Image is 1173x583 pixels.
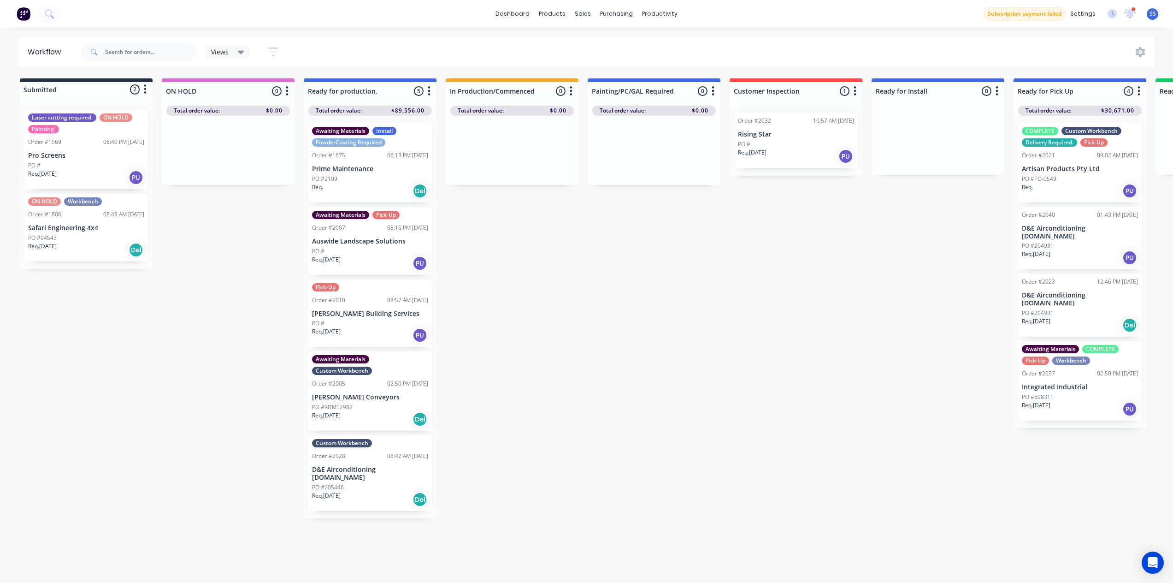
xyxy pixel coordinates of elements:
[103,210,144,219] div: 08:49 AM [DATE]
[312,327,341,336] p: Req. [DATE]
[17,7,30,21] img: Factory
[312,151,345,160] div: Order #1675
[1149,10,1156,18] span: SS
[129,243,143,257] div: Del
[1022,138,1077,147] div: Delivery Required.
[312,403,353,411] p: PO #RITM12982
[413,256,427,271] div: PU
[312,439,372,447] div: Custom Workbench
[984,7,1066,21] button: Subscription payment failed
[28,210,61,219] div: Order #1806
[28,234,57,242] p: PO #94543
[312,165,428,173] p: Prime Maintenance
[391,107,424,115] span: $89,556.00
[738,149,766,157] p: Req. [DATE]
[312,183,323,191] p: Req.
[1022,225,1138,240] p: D&E Airconditioning [DOMAIN_NAME]
[312,238,428,245] p: Auswide Landscape Solutions
[738,117,771,125] div: Order #2032
[570,7,595,21] div: sales
[1097,211,1138,219] div: 01:43 PM [DATE]
[211,47,229,57] span: Views
[1022,291,1138,307] p: D&E Airconditioning [DOMAIN_NAME]
[413,412,427,427] div: Del
[1101,107,1134,115] span: $30,671.00
[1052,357,1090,365] div: Workbench
[1061,127,1121,135] div: Custom Workbench
[312,211,369,219] div: Awaiting Materials
[28,47,65,58] div: Workflow
[550,107,566,115] span: $0.00
[316,107,362,115] span: Total order value:
[387,452,428,460] div: 08:42 AM [DATE]
[413,184,427,198] div: Del
[1018,341,1142,421] div: Awaiting MaterialsCOMPLETEPick-UpWorkbenchOrder #203702:50 PM [DATE]Integrated IndustrialPO #6983...
[1122,318,1137,333] div: Del
[1026,107,1072,115] span: Total order value:
[174,107,220,115] span: Total order value:
[1022,151,1055,160] div: Order #2021
[28,125,59,133] div: Painting.
[266,107,283,115] span: $0.00
[308,207,432,275] div: Awaiting MaterialsPick-UpOrder #200708:16 PM [DATE]Auswide Landscape SolutionsPO #Req.[DATE]PU
[595,7,637,21] div: purchasing
[1022,383,1138,391] p: Integrated Industrial
[312,393,428,401] p: [PERSON_NAME] Conveyors
[100,113,132,122] div: ON HOLD
[387,151,428,160] div: 06:13 PM [DATE]
[312,247,324,256] p: PO #
[738,140,750,149] p: PO #
[1022,317,1050,326] p: Req. [DATE]
[28,242,57,250] p: Req. [DATE]
[1082,345,1119,353] div: COMPLETE
[1022,211,1055,219] div: Order #2040
[372,211,400,219] div: Pick-Up
[28,113,96,122] div: Laser cutting required.
[129,170,143,185] div: PU
[28,161,41,170] p: PO #
[312,452,345,460] div: Order #2028
[24,110,148,189] div: Laser cutting required.ON HOLDPainting.Order #156906:40 PM [DATE]Pro ScreensPO #Req.[DATE]PU
[1097,369,1138,378] div: 02:50 PM [DATE]
[1022,369,1055,378] div: Order #2037
[1022,278,1055,286] div: Order #2023
[28,224,144,232] p: Safari Engineering 4x4
[1022,309,1054,317] p: PO #204931
[308,123,432,202] div: Awaiting MaterialsInstallPowderCoating RequiredOrder #167506:13 PM [DATE]Prime MaintenancePO #210...
[312,138,385,147] div: PowderCoating Required
[312,466,428,482] p: D&E Airconditioning [DOMAIN_NAME]
[1066,7,1100,21] div: settings
[28,152,144,160] p: Pro Screens
[312,483,344,492] p: PO #205446
[312,492,341,500] p: Req. [DATE]
[387,224,428,232] div: 08:16 PM [DATE]
[1122,402,1137,416] div: PU
[387,380,428,388] div: 02:50 PM [DATE]
[813,117,854,125] div: 10:57 AM [DATE]
[312,367,372,375] div: Custom Workbench
[491,7,534,21] a: dashboard
[28,197,61,206] div: ON HOLD
[28,138,61,146] div: Order #1569
[1080,138,1108,147] div: Pick-Up
[458,107,504,115] span: Total order value:
[1018,274,1142,337] div: Order #202312:46 PM [DATE]D&E Airconditioning [DOMAIN_NAME]PO #204931Req.[DATE]Del
[692,107,708,115] span: $0.00
[413,492,427,507] div: Del
[312,296,345,304] div: Order #2010
[312,127,369,135] div: Awaiting Materials
[738,131,854,138] p: Rising Star
[1018,123,1142,202] div: COMPLETECustom WorkbenchDelivery Required.Pick-UpOrder #202109:02 AM [DATE]Artisan Products Pty L...
[1022,183,1033,191] p: Req.
[312,319,324,327] p: PO #
[1022,393,1054,401] p: PO #698311
[312,310,428,318] p: [PERSON_NAME] Building Services
[1022,401,1050,410] p: Req. [DATE]
[1022,242,1054,250] p: PO #204931
[1022,250,1050,258] p: Req. [DATE]
[1018,207,1142,270] div: Order #204001:43 PM [DATE]D&E Airconditioning [DOMAIN_NAME]PO #204931Req.[DATE]PU
[1022,175,1056,183] p: PO #PO-0549
[312,283,339,291] div: Pick-Up
[312,411,341,420] p: Req. [DATE]
[1122,250,1137,265] div: PU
